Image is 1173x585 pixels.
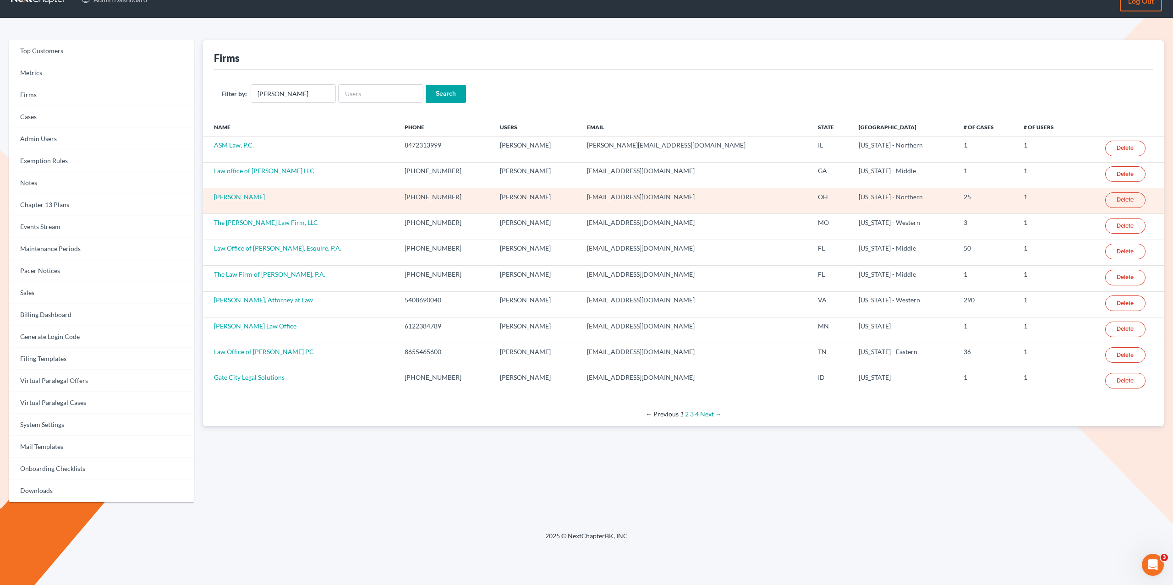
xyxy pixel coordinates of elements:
[851,266,956,291] td: [US_STATE] - Middle
[214,167,314,175] a: Law office of [PERSON_NAME] LLC
[580,343,811,369] td: [EMAIL_ADDRESS][DOMAIN_NAME]
[956,137,1016,162] td: 1
[1016,369,1076,394] td: 1
[956,188,1016,213] td: 25
[9,216,194,238] a: Events Stream
[9,326,194,348] a: Generate Login Code
[9,414,194,436] a: System Settings
[397,291,493,317] td: 5408690040
[580,317,811,343] td: [EMAIL_ADDRESS][DOMAIN_NAME]
[397,137,493,162] td: 8472313999
[1016,162,1076,188] td: 1
[214,348,314,355] a: Law Office of [PERSON_NAME] PC
[1016,317,1076,343] td: 1
[221,410,1146,419] div: Pagination
[956,317,1016,343] td: 1
[851,291,956,317] td: [US_STATE] - Western
[811,291,851,317] td: VA
[493,162,580,188] td: [PERSON_NAME]
[493,266,580,291] td: [PERSON_NAME]
[851,118,956,136] th: [GEOGRAPHIC_DATA]
[214,270,325,278] a: The Law Firm of [PERSON_NAME], P.A.
[580,266,811,291] td: [EMAIL_ADDRESS][DOMAIN_NAME]
[397,162,493,188] td: [PHONE_NUMBER]
[956,291,1016,317] td: 290
[1016,266,1076,291] td: 1
[1105,322,1146,337] a: Delete
[1105,270,1146,285] a: Delete
[9,106,194,128] a: Cases
[811,214,851,240] td: MO
[580,214,811,240] td: [EMAIL_ADDRESS][DOMAIN_NAME]
[580,162,811,188] td: [EMAIL_ADDRESS][DOMAIN_NAME]
[9,40,194,62] a: Top Customers
[9,392,194,414] a: Virtual Paralegal Cases
[214,193,265,201] a: [PERSON_NAME]
[325,531,848,548] div: 2025 © NextChapterBK, INC
[811,369,851,394] td: ID
[397,343,493,369] td: 8655465600
[9,458,194,480] a: Onboarding Checklists
[811,137,851,162] td: IL
[811,266,851,291] td: FL
[1016,343,1076,369] td: 1
[493,291,580,317] td: [PERSON_NAME]
[956,343,1016,369] td: 36
[811,317,851,343] td: MN
[1142,554,1164,576] iframe: Intercom live chat
[700,410,722,418] a: Next page
[9,260,194,282] a: Pacer Notices
[851,188,956,213] td: [US_STATE] - Northern
[338,84,423,103] input: Users
[690,410,694,418] a: Page 3
[1016,118,1076,136] th: # of Users
[1105,218,1146,234] a: Delete
[851,214,956,240] td: [US_STATE] - Western
[9,128,194,150] a: Admin Users
[397,240,493,265] td: [PHONE_NUMBER]
[9,480,194,502] a: Downloads
[214,219,318,226] a: The [PERSON_NAME] Law Firm, LLC
[9,62,194,84] a: Metrics
[493,317,580,343] td: [PERSON_NAME]
[1105,141,1146,156] a: Delete
[9,348,194,370] a: Filing Templates
[580,118,811,136] th: Email
[493,343,580,369] td: [PERSON_NAME]
[397,266,493,291] td: [PHONE_NUMBER]
[1105,295,1146,311] a: Delete
[397,118,493,136] th: Phone
[811,240,851,265] td: FL
[580,188,811,213] td: [EMAIL_ADDRESS][DOMAIN_NAME]
[685,410,689,418] a: Page 2
[851,137,956,162] td: [US_STATE] - Northern
[1161,554,1168,561] span: 3
[9,304,194,326] a: Billing Dashboard
[580,369,811,394] td: [EMAIL_ADDRESS][DOMAIN_NAME]
[580,137,811,162] td: [PERSON_NAME][EMAIL_ADDRESS][DOMAIN_NAME]
[397,188,493,213] td: [PHONE_NUMBER]
[1105,244,1146,259] a: Delete
[9,436,194,458] a: Mail Templates
[1105,192,1146,208] a: Delete
[214,373,285,381] a: Gate City Legal Solutions
[221,89,247,98] label: Filter by:
[493,188,580,213] td: [PERSON_NAME]
[493,214,580,240] td: [PERSON_NAME]
[397,214,493,240] td: [PHONE_NUMBER]
[851,317,956,343] td: [US_STATE]
[214,244,341,252] a: Law Office of [PERSON_NAME], Esquire, P.A.
[851,240,956,265] td: [US_STATE] - Middle
[9,172,194,194] a: Notes
[9,282,194,304] a: Sales
[851,343,956,369] td: [US_STATE] - Eastern
[956,240,1016,265] td: 50
[397,317,493,343] td: 6122384789
[811,188,851,213] td: OH
[695,410,699,418] a: Page 4
[680,410,684,418] em: Page 1
[1016,291,1076,317] td: 1
[811,343,851,369] td: TN
[1105,373,1146,388] a: Delete
[493,369,580,394] td: [PERSON_NAME]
